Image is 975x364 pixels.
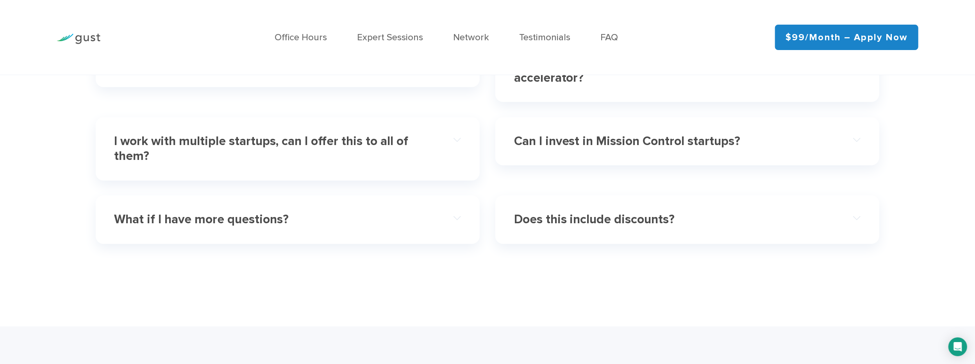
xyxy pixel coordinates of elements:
[275,32,327,43] a: Office Hours
[57,34,100,44] img: Gust Logo
[948,337,967,356] div: Open Intercom Messenger
[519,32,570,43] a: Testimonials
[600,32,618,43] a: FAQ
[114,212,426,227] h4: What if I have more questions?
[514,212,826,227] h4: Does this include discounts?
[114,134,426,163] h4: I work with multiple startups, can I offer this to all of them?
[357,32,423,43] a: Expert Sessions
[514,134,826,149] h4: Can I invest in Mission Control startups?
[453,32,489,43] a: Network
[775,25,919,50] a: $99/month – Apply Now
